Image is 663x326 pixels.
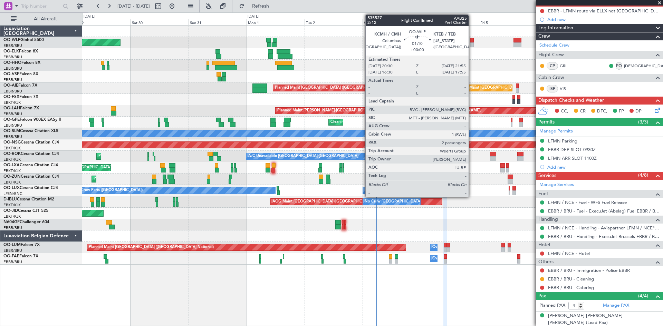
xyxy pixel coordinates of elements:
[277,106,481,116] div: Planned Maint [PERSON_NAME]-[GEOGRAPHIC_DATA][PERSON_NAME] ([GEOGRAPHIC_DATA][PERSON_NAME])
[548,313,660,326] div: [PERSON_NAME] [PERSON_NAME] [PERSON_NAME] (Lead Pax)
[538,32,550,40] span: Crew
[560,86,575,92] a: VIS
[538,118,555,126] span: Permits
[3,83,18,88] span: OO-AIE
[3,175,59,179] a: OO-ZUNCessna Citation CJ4
[3,118,20,122] span: OO-GPE
[3,163,58,167] a: OO-LXACessna Citation CJ4
[3,49,19,53] span: OO-ELK
[363,19,421,25] div: Wed 3
[248,14,259,20] div: [DATE]
[3,140,59,145] a: OO-NSGCessna Citation CJ4
[548,234,660,239] a: EBBR / BRU - Handling - ExecuJet Brussels EBBR / BRU
[616,62,622,70] div: FO
[561,108,568,115] span: CC,
[3,243,40,247] a: OO-LUMFalcon 7X
[539,42,569,49] a: Schedule Crew
[635,108,642,115] span: DP
[538,216,558,224] span: Handling
[539,181,574,188] a: Manage Services
[3,61,40,65] a: OO-HHOFalcon 8X
[538,190,548,198] span: Fuel
[3,186,58,190] a: OO-LUXCessna Citation CJ4
[3,106,39,110] a: OO-LAHFalcon 7X
[548,250,590,256] a: LFMN / NCE - Hotel
[3,72,38,76] a: OO-VSFFalcon 8X
[539,302,565,309] label: Planned PAX
[3,123,22,128] a: EBBR/BRU
[548,267,630,273] a: EBBR / BRU - Immigration - Police EBBR
[538,51,564,59] span: Flight Crew
[538,172,556,180] span: Services
[479,19,537,25] div: Fri 5
[21,1,61,11] input: Trip Number
[3,248,22,253] a: EBBR/BRU
[18,17,73,21] span: All Aircraft
[3,49,38,53] a: OO-ELKFalcon 8X
[548,208,660,214] a: EBBR / BRU - Fuel - ExecuJet (Abelag) Fuel EBBR / BRU
[3,175,21,179] span: OO-ZUN
[3,129,20,133] span: OO-SLM
[3,134,22,139] a: EBBR/BRU
[548,155,597,161] div: LFMN ARR SLOT 1100Z
[3,118,61,122] a: OO-GPEFalcon 900EX EASy II
[432,254,479,264] div: Owner Melsbroek Air Base
[547,17,660,22] div: Add new
[3,66,22,71] a: EBBR/BRU
[432,242,479,253] div: Owner Melsbroek Air Base
[3,209,18,213] span: OO-JID
[275,83,384,93] div: Planned Maint [GEOGRAPHIC_DATA] ([GEOGRAPHIC_DATA])
[638,171,648,179] span: (4/8)
[3,225,22,230] a: EBBR/BRU
[619,108,624,115] span: FP
[3,129,58,133] a: OO-SLMCessna Citation XLS
[638,292,648,299] span: (4/4)
[305,19,363,25] div: Tue 2
[3,106,20,110] span: OO-LAH
[3,77,22,82] a: EBBR/BRU
[131,19,189,25] div: Sat 30
[3,38,20,42] span: OO-WLP
[236,1,277,12] button: Refresh
[84,14,95,20] div: [DATE]
[3,43,22,48] a: EBBR/BRU
[449,83,579,93] div: Unplanned Maint [GEOGRAPHIC_DATA] ([GEOGRAPHIC_DATA] National)
[3,111,22,117] a: EBBR/BRU
[3,214,21,219] a: EBKT/KJK
[538,97,604,105] span: Dispatch Checks and Weather
[3,259,22,265] a: EBBR/BRU
[3,254,38,258] a: OO-FAEFalcon 7X
[3,197,54,201] a: D-IBLUCessna Citation M2
[638,118,648,126] span: (3/3)
[3,61,21,65] span: OO-HHO
[3,95,19,99] span: OO-FSX
[548,147,596,152] div: EBBR DEP SLOT 0930Z
[3,202,21,208] a: EBKT/KJK
[74,185,143,196] div: No Crew Paris ([GEOGRAPHIC_DATA])
[3,197,17,201] span: D-IBLU
[3,157,21,162] a: EBKT/KJK
[548,8,660,14] div: EBBR - LFMN route via ELLX not [GEOGRAPHIC_DATA]
[560,63,575,69] a: GRI
[3,152,21,156] span: OO-ROK
[365,197,480,207] div: No Crew [GEOGRAPHIC_DATA] ([GEOGRAPHIC_DATA] National)
[8,13,75,24] button: All Aircraft
[547,164,660,170] div: Add new
[3,55,22,60] a: EBBR/BRU
[3,220,49,224] a: N604GFChallenger 604
[3,168,21,174] a: EBKT/KJK
[3,186,20,190] span: OO-LUX
[547,85,558,92] div: ISP
[580,108,586,115] span: CR
[247,19,305,25] div: Mon 1
[3,95,38,99] a: OO-FSXFalcon 7X
[248,151,358,161] div: A/C Unavailable [GEOGRAPHIC_DATA]-[GEOGRAPHIC_DATA]
[548,285,594,290] a: EBBR / BRU - Catering
[603,302,629,309] a: Manage PAX
[3,220,20,224] span: N604GF
[547,62,558,70] div: CP
[117,3,150,9] span: [DATE] - [DATE]
[421,19,479,25] div: Thu 4
[597,108,607,115] span: DFC,
[538,24,573,32] span: Leg Information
